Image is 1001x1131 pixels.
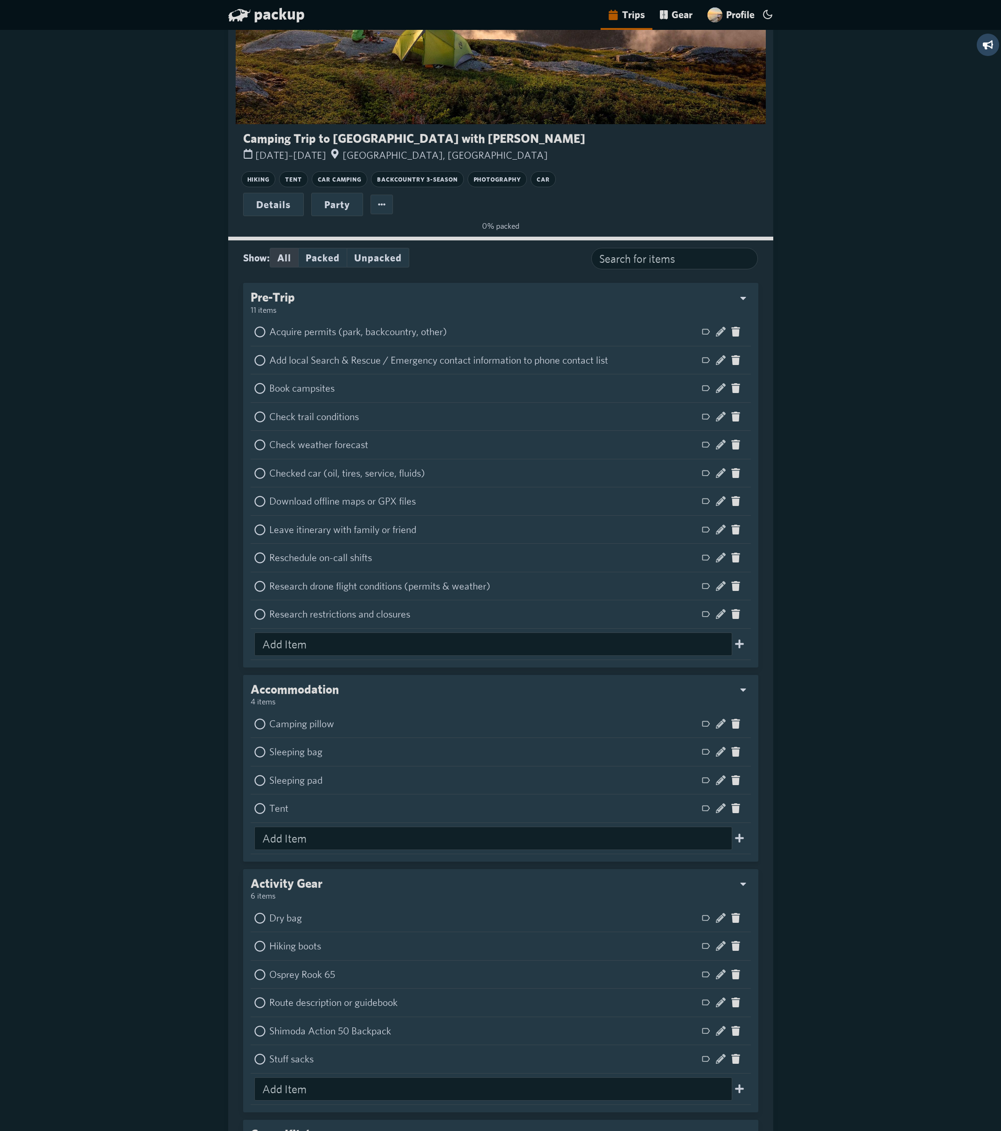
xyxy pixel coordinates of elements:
h3: Camping Trip to [GEOGRAPHIC_DATA] with [PERSON_NAME] [243,132,585,145]
small: Car [537,176,549,183]
img: user avatar [707,7,722,22]
h3: Accommodation [251,682,339,696]
div: Research drone flight conditions (permits & weather) [269,576,699,597]
div: Add local Search & Rescue / Emergency contact information to phone contact list [269,350,699,371]
div: Pre-Trip11 items [251,290,295,318]
input: Add Item [254,632,732,656]
div: Pre-Trip11 items [251,290,751,318]
div: Hiking boots [269,936,699,956]
div: Acquire permits (park, backcountry, other) [269,322,699,342]
div: Leave itinerary with family or friend [269,520,699,540]
small: 6 items [251,891,276,900]
div: Activity Gear6 items [251,877,322,904]
div: Dry bag [269,908,699,928]
small: Photography [474,176,521,183]
div: Sleeping bag [269,742,699,762]
small: 11 items [251,305,277,315]
div: Reschedule on-call shifts [269,548,699,568]
div: Activity Gear6 items [251,877,751,904]
small: 0 % packed [243,216,758,237]
a: packup [228,6,305,25]
small: Backcountry 3-Season [377,176,457,183]
button: Unpacked [347,248,409,267]
button: All [270,248,299,267]
small: 4 items [251,697,276,706]
div: Accommodation4 items [251,682,751,710]
small: Hiking [247,176,270,183]
div: Stuff sacks [269,1049,699,1069]
div: [DATE]–[DATE] [243,145,327,166]
div: Checked car (oil, tires, service, fluids) [269,463,699,484]
input: Search for items [591,248,758,270]
div: Camping pillow [269,714,699,734]
div: Route description or guidebook [269,992,699,1013]
input: Add Item [254,1077,732,1101]
small: Tent [285,176,301,183]
div: Osprey Rook 65 [269,964,699,985]
div: Check trail conditions [269,407,699,427]
div: [GEOGRAPHIC_DATA], [GEOGRAPHIC_DATA] [330,145,548,166]
a: Details [249,195,298,214]
div: Accommodation4 items [251,682,339,710]
strong: Show: [243,252,270,264]
div: Research restrictions and closures [269,604,699,625]
div: Shimoda Action 50 Backpack [269,1021,699,1041]
h3: Activity Gear [251,877,322,890]
div: Sleeping pad [269,770,699,791]
button: Packed [299,248,347,267]
a: Party [317,195,357,214]
h3: Pre-Trip [251,290,295,304]
small: Car Camping [318,176,362,183]
div: Check weather forecast [269,435,699,455]
div: Download offline maps or GPX files [269,491,699,512]
input: Add Item [254,827,732,850]
div: Book campsites [269,378,699,399]
div: Tent [269,798,699,819]
span: packup [254,4,305,23]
